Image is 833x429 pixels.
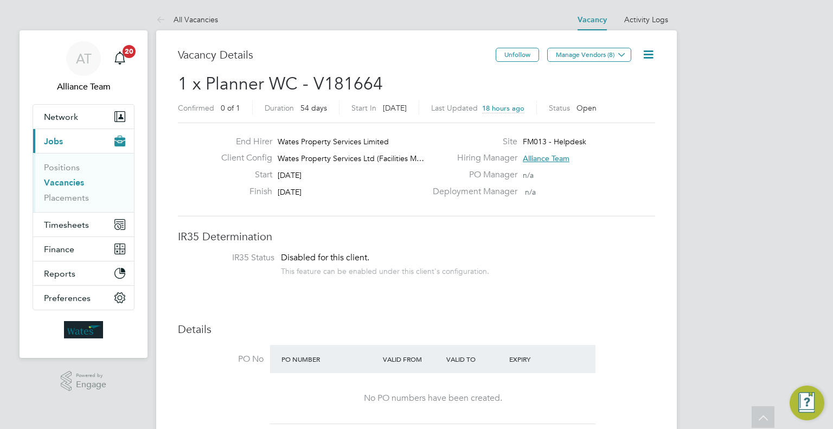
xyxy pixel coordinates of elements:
button: Timesheets [33,213,134,236]
label: Hiring Manager [426,152,517,164]
span: Network [44,112,78,122]
label: Start In [351,103,376,113]
span: Preferences [44,293,91,303]
label: PO No [178,354,264,365]
span: [DATE] [278,187,302,197]
div: Valid To [444,349,507,369]
a: 20 [109,41,131,76]
button: Manage Vendors (8) [547,48,631,62]
img: wates-logo-retina.png [64,321,103,338]
span: Alliance Team [33,80,134,93]
span: Wates Property Services Limited [278,137,389,146]
label: Start [213,169,272,181]
span: [DATE] [278,170,302,180]
span: 18 hours ago [482,104,524,113]
div: No PO numbers have been created. [281,393,585,404]
button: Preferences [33,286,134,310]
span: Engage [76,380,106,389]
h3: IR35 Determination [178,229,655,244]
span: n/a [523,170,534,180]
button: Jobs [33,129,134,153]
a: Activity Logs [624,15,668,24]
span: Powered by [76,371,106,380]
label: IR35 Status [189,252,274,264]
nav: Main navigation [20,30,148,358]
span: Disabled for this client. [281,252,369,263]
a: Positions [44,162,80,172]
span: 0 of 1 [221,103,240,113]
a: Powered byEngage [61,371,107,392]
span: Alliance Team [523,153,569,163]
label: PO Manager [426,169,517,181]
span: 1 x Planner WC - V181664 [178,73,383,94]
span: [DATE] [383,103,407,113]
span: Wates Property Services Ltd (Facilities M… [278,153,424,163]
h3: Details [178,322,655,336]
span: Timesheets [44,220,89,230]
a: Vacancy [578,15,607,24]
h3: Vacancy Details [178,48,496,62]
a: ATAlliance Team [33,41,134,93]
span: 20 [123,45,136,58]
div: Expiry [507,349,570,369]
div: Jobs [33,153,134,212]
button: Network [33,105,134,129]
a: Go to home page [33,321,134,338]
span: Jobs [44,136,63,146]
a: All Vacancies [156,15,218,24]
button: Unfollow [496,48,539,62]
span: AT [76,52,92,66]
span: Open [576,103,597,113]
span: Finance [44,244,74,254]
button: Engage Resource Center [790,386,824,420]
label: Duration [265,103,294,113]
div: This feature can be enabled under this client's configuration. [281,264,489,276]
span: Reports [44,268,75,279]
a: Vacancies [44,177,84,188]
span: n/a [525,187,536,197]
label: Status [549,103,570,113]
div: Valid From [380,349,444,369]
label: Client Config [213,152,272,164]
label: Site [426,136,517,148]
label: Deployment Manager [426,186,517,197]
button: Reports [33,261,134,285]
label: Confirmed [178,103,214,113]
label: Last Updated [431,103,478,113]
span: 54 days [300,103,327,113]
span: FM013 - Helpdesk [523,137,586,146]
label: Finish [213,186,272,197]
button: Finance [33,237,134,261]
label: End Hirer [213,136,272,148]
a: Placements [44,193,89,203]
div: PO Number [279,349,380,369]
